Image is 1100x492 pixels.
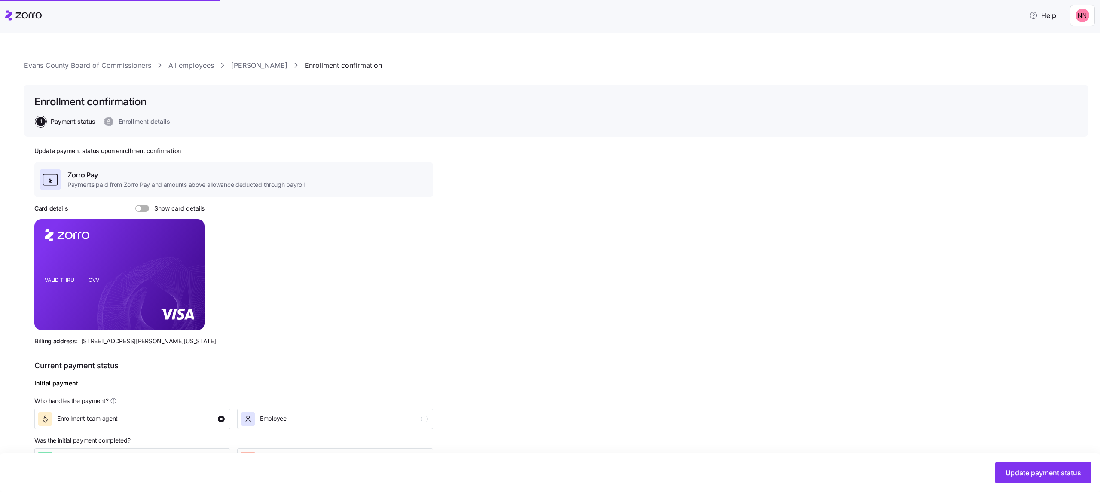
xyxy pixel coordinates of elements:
[36,117,46,126] span: 1
[36,117,95,126] button: 1Payment status
[34,337,78,345] span: Billing address:
[168,60,214,71] a: All employees
[57,414,118,423] span: Enrollment team agent
[119,119,170,125] span: Enrollment details
[231,60,287,71] a: [PERSON_NAME]
[34,147,433,155] h2: Update payment status upon enrollment confirmation
[34,360,433,371] h3: Current payment status
[1005,468,1081,478] span: Update payment status
[1029,10,1056,21] span: Help
[34,117,95,126] a: 1Payment status
[1022,7,1063,24] button: Help
[67,170,304,180] span: Zorro Pay
[149,205,205,212] span: Show card details
[89,277,99,284] tspan: CVV
[305,60,382,71] a: Enrollment confirmation
[45,277,74,284] tspan: VALID THRU
[51,119,95,125] span: Payment status
[104,117,170,126] button: Enrollment details
[995,462,1091,483] button: Update payment status
[67,180,304,189] span: Payments paid from Zorro Pay and amounts above allowance deducted through payroll
[81,337,216,345] span: [STREET_ADDRESS][PERSON_NAME][US_STATE]
[260,414,287,423] span: Employee
[34,436,130,445] span: Was the initial payment completed?
[34,379,78,395] div: Initial payment
[24,60,151,71] a: Evans County Board of Commissioners
[34,95,147,108] h1: Enrollment confirmation
[1076,9,1089,22] img: 37cb906d10cb440dd1cb011682786431
[34,204,68,213] h3: Card details
[34,397,108,405] span: Who handles the payment?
